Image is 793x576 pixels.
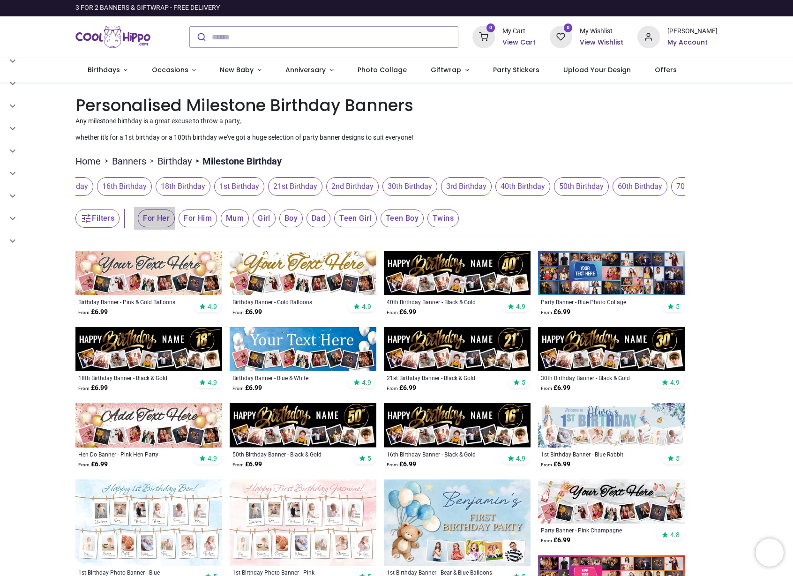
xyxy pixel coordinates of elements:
[541,538,552,543] span: From
[221,209,249,227] span: Mum
[78,569,191,576] div: 1st Birthday Photo Banner - Blue
[101,157,112,166] span: >
[214,177,264,196] span: 1st Birthday
[230,251,376,295] img: Personalised Happy Birthday Banner - Gold Balloons - 9 Photo Upload
[78,383,108,393] strong: £ 6.99
[541,450,654,458] div: 1st Birthday Banner - Blue Rabbit
[384,403,531,447] img: Personalised Happy 16th Birthday Banner - Black & Gold - Custom Name & 9 Photo Upload
[232,386,244,391] span: From
[75,327,222,371] img: Personalised Happy 18th Birthday Banner - Black & Gold - Custom Name & 9 Photo Upload
[387,450,500,458] a: 16th Birthday Banner - Black & Gold
[88,65,120,75] span: Birthdays
[486,23,495,32] sup: 0
[437,177,492,196] button: 3rd Birthday
[538,479,685,524] img: Personalised Party Banner - Pink Champagne - 9 Photo Upload & Custom Text
[427,209,459,227] span: Twins
[78,450,191,458] a: Hen Do Banner - Pink Hen Party
[387,386,398,391] span: From
[387,298,500,306] a: 40th Birthday Banner - Black & Gold
[75,24,150,50] a: Logo of Cool Hippo
[667,27,718,36] div: [PERSON_NAME]
[384,251,531,295] img: Personalised Happy 40th Birthday Banner - Black & Gold - Custom Name & 9 Photo Upload
[541,298,654,306] div: Party Banner - Blue Photo Collage
[550,177,609,196] button: 50th Birthday
[232,569,345,576] div: 1st Birthday Photo Banner - Pink
[522,378,525,387] span: 5
[580,27,623,36] div: My Wishlist
[78,298,191,306] a: Birthday Banner - Pink & Gold Balloons
[613,177,667,196] span: 60th Birthday
[541,374,654,382] div: 30th Birthday Banner - Black & Gold
[502,27,536,36] div: My Cart
[387,383,416,393] strong: £ 6.99
[387,374,500,382] a: 21st Birthday Banner - Black & Gold
[322,177,379,196] button: 2nd Birthday
[554,177,609,196] span: 50th Birthday
[78,386,90,391] span: From
[492,177,550,196] button: 40th Birthday
[75,251,222,295] img: Personalised Happy Birthday Banner - Pink & Gold Balloons - 9 Photo Upload
[75,403,222,447] img: Personalised Hen Do Banner - Pink Hen Party - 9 Photo Upload
[667,38,718,47] h6: My Account
[208,378,217,387] span: 4.9
[671,177,726,196] span: 70th Birthday
[379,177,437,196] button: 30th Birthday
[279,209,303,227] span: Boy
[232,310,244,315] span: From
[75,133,718,142] p: whether it's for a 1st birthday or a 100th birthday we've got a huge selection of party banner de...
[192,155,282,168] li: Milestone Birthday
[667,177,726,196] button: 70th Birthday
[146,157,157,166] span: >
[268,177,322,196] span: 21st Birthday
[362,302,371,311] span: 4.9
[78,374,191,382] div: 18th Birthday Banner - Black & Gold
[538,251,685,295] img: Personalised Party Banner - Blue Photo Collage - Custom Text & 30 Photo Upload
[493,65,539,75] span: Party Stickers
[334,209,377,227] span: Teen Girl
[541,307,570,317] strong: £ 6.99
[516,454,525,463] span: 4.9
[563,65,631,75] span: Upload Your Design
[232,374,345,382] a: Birthday Banner - Blue & White
[97,177,152,196] span: 16th Birthday
[367,454,371,463] span: 5
[387,310,398,315] span: From
[78,307,108,317] strong: £ 6.99
[676,302,680,311] span: 5
[541,536,570,545] strong: £ 6.99
[93,177,152,196] button: 16th Birthday
[541,526,654,534] div: Party Banner - Pink Champagne
[78,460,108,469] strong: £ 6.99
[152,177,210,196] button: 18th Birthday
[192,157,202,166] span: >
[232,298,345,306] a: Birthday Banner - Gold Balloons
[676,454,680,463] span: 5
[670,531,680,539] span: 4.8
[75,58,140,82] a: Birthdays
[541,386,552,391] span: From
[472,33,495,40] a: 0
[232,450,345,458] a: 50th Birthday Banner - Black & Gold
[208,302,217,311] span: 4.9
[230,327,376,371] img: Personalised Happy Birthday Banner - Blue & White - 9 Photo Upload
[655,65,677,75] span: Offers
[387,307,416,317] strong: £ 6.99
[362,378,371,387] span: 4.9
[75,209,120,228] button: Filters
[152,65,188,75] span: Occasions
[541,383,570,393] strong: £ 6.99
[264,177,322,196] button: 21st Birthday
[232,462,244,467] span: From
[208,454,217,463] span: 4.9
[609,177,667,196] button: 60th Birthday
[326,177,379,196] span: 2nd Birthday
[190,27,212,47] button: Submit
[75,24,150,50] img: Cool Hippo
